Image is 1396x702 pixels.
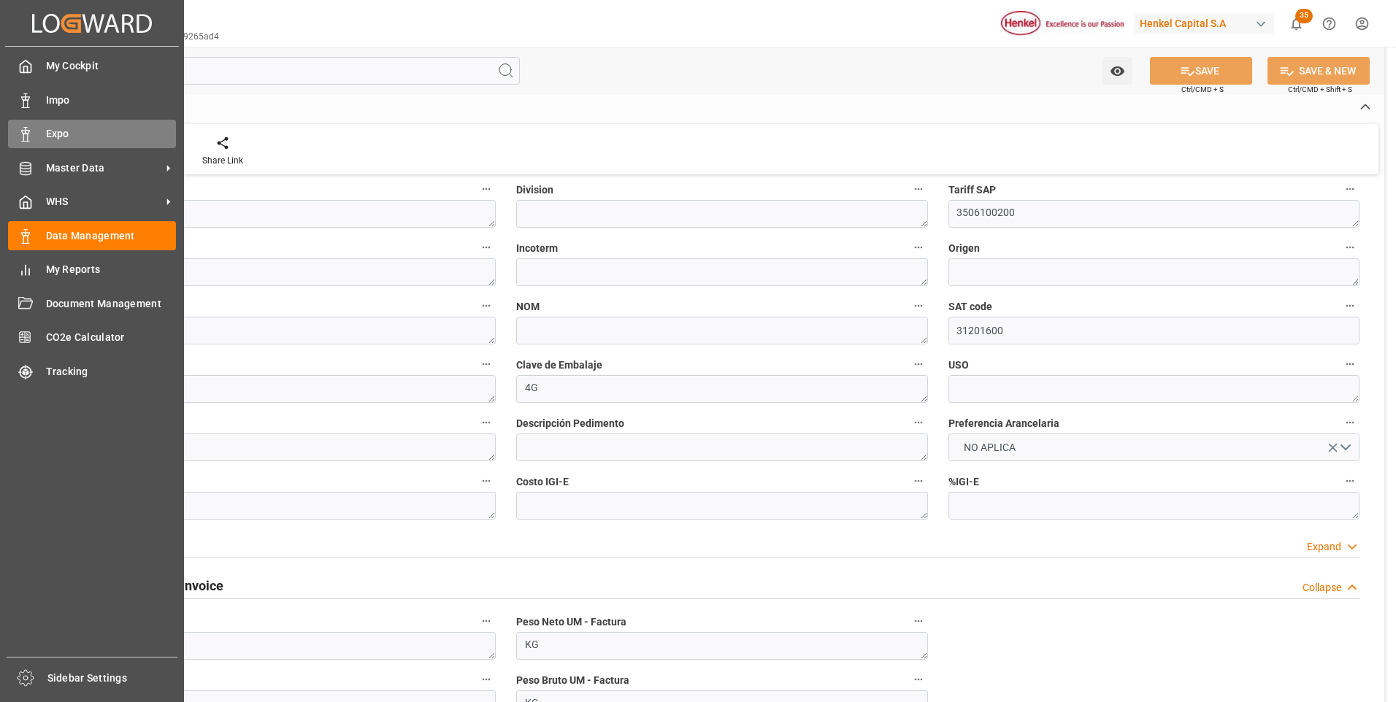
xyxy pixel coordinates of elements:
button: Peso Bruto UM - Factura [909,670,928,689]
textarea: ACC [85,200,496,228]
button: open menu [1102,57,1132,85]
span: Document Management [46,296,177,312]
textarea: 4G [516,375,927,403]
span: My Cockpit [46,58,177,74]
input: Search Fields [67,57,520,85]
span: Costo IGI-E [516,474,569,490]
span: Ctrl/CMD + Shift + S [1288,84,1352,95]
span: Preferencia Arancelaria [948,416,1059,431]
button: Clave de Peligro [477,355,496,374]
button: Tariff SAP [1341,180,1359,198]
span: 35 [1295,9,1313,23]
button: show 35 new notifications [1280,7,1313,40]
button: Division [909,180,928,198]
button: Peso Neto UM - Factura [909,612,928,630]
div: Collapse [1303,580,1341,595]
button: Origen [1341,238,1359,257]
button: SAT code [1341,296,1359,315]
span: Clave de Embalaje [516,358,602,373]
span: Sidebar Settings [47,671,178,686]
button: open menu [948,433,1359,461]
span: %IGI-E [948,474,979,490]
a: Data Management [8,221,176,250]
button: USO [1341,355,1359,374]
img: Henkel%20logo.jpg_1689854090.jpg [1001,11,1124,36]
span: Incoterm [516,241,558,256]
button: Henkel Capital S.A [1134,9,1280,37]
div: Share Link [202,154,243,167]
span: Peso Neto UM - Factura [516,614,626,630]
span: USO [948,358,969,373]
textarea: 1921.920 [85,632,496,660]
a: Impo [8,85,176,114]
button: Incoterm [909,238,928,257]
span: Descripción Pedimento [516,416,624,431]
button: Preferencia Arancelaria [1341,413,1359,432]
button: NOM [909,296,928,315]
span: Expo [46,126,177,142]
a: Expo [8,120,176,148]
button: Costo IGI-E [909,471,928,490]
span: Data Management [46,228,177,244]
span: SAT code [948,299,992,315]
button: Clave de Embalaje [909,355,928,374]
span: Master Data [46,161,161,176]
a: My Cockpit [8,52,176,80]
button: Peso Bruto - Factura [477,670,496,689]
button: IMO [477,413,496,432]
span: Tariff SAP [948,182,996,198]
span: Origen [948,241,980,256]
span: My Reports [46,262,177,277]
div: Expand [1307,539,1341,555]
button: Modalidad [477,296,496,315]
span: Impo [46,93,177,108]
button: Descripción Pedimento [909,413,928,432]
span: NOM [516,299,540,315]
button: Tarifa Pedimento [477,238,496,257]
span: Tracking [46,364,177,379]
span: NO APLICA [956,440,1023,455]
span: WHS [46,194,161,209]
span: Peso Bruto UM - Factura [516,673,629,688]
button: Help Center [1313,7,1346,40]
span: Ctrl/CMD + S [1181,84,1224,95]
button: SAVE & NEW [1267,57,1370,85]
div: Henkel Capital S.A [1134,13,1274,34]
textarea: KG [516,632,927,660]
button: SBU [477,180,496,198]
button: %IGI-E [1341,471,1359,490]
button: Peso Neto - Factura [477,612,496,630]
button: RRNA [477,471,496,490]
span: CO2e Calculator [46,330,177,345]
a: My Reports [8,255,176,284]
textarea: 3506100200 [948,200,1359,228]
a: CO2e Calculator [8,323,176,352]
button: SAVE [1150,57,1252,85]
a: Document Management [8,289,176,317]
a: Tracking [8,357,176,385]
span: Division [516,182,553,198]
